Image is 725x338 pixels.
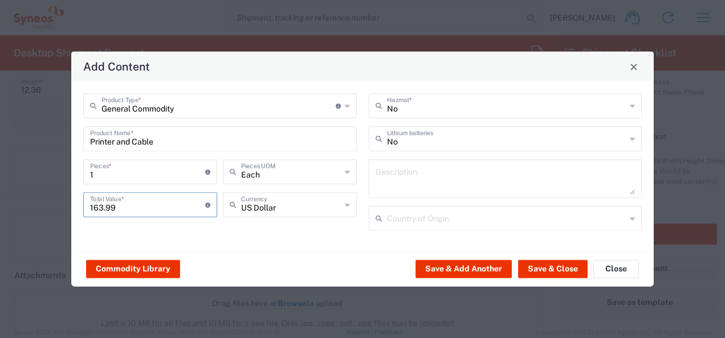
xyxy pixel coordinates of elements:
button: Save & Close [518,259,588,278]
button: Close [593,259,639,278]
button: Save & Add Another [416,259,512,278]
h4: Add Content [83,58,150,75]
button: Close [626,59,642,75]
button: Commodity Library [86,259,180,278]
